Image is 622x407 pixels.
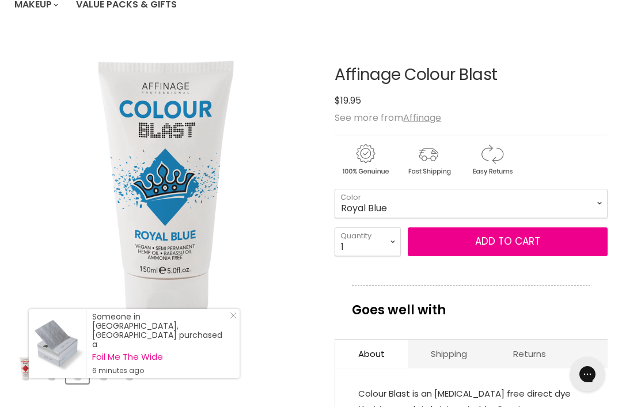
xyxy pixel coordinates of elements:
[13,351,321,383] div: Product thumbnails
[335,227,401,256] select: Quantity
[29,309,86,378] a: Visit product page
[408,227,608,256] button: Add to cart
[225,312,237,324] a: Close Notification
[564,353,610,395] iframe: Gorgias live chat messenger
[352,285,590,323] p: Goes well with
[14,37,320,343] div: Affinage Colour Blast image. Click or Scroll to Zoom.
[230,312,237,319] svg: Close Icon
[92,312,228,375] div: Someone in [GEOGRAPHIC_DATA], [GEOGRAPHIC_DATA] purchased a
[408,340,490,368] a: Shipping
[92,366,228,375] small: 6 minutes ago
[16,355,36,382] img: Affinage Colour Blast
[92,352,228,362] a: Foil Me The Wide
[490,340,569,368] a: Returns
[14,354,37,383] button: Affinage Colour Blast
[335,340,408,368] a: About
